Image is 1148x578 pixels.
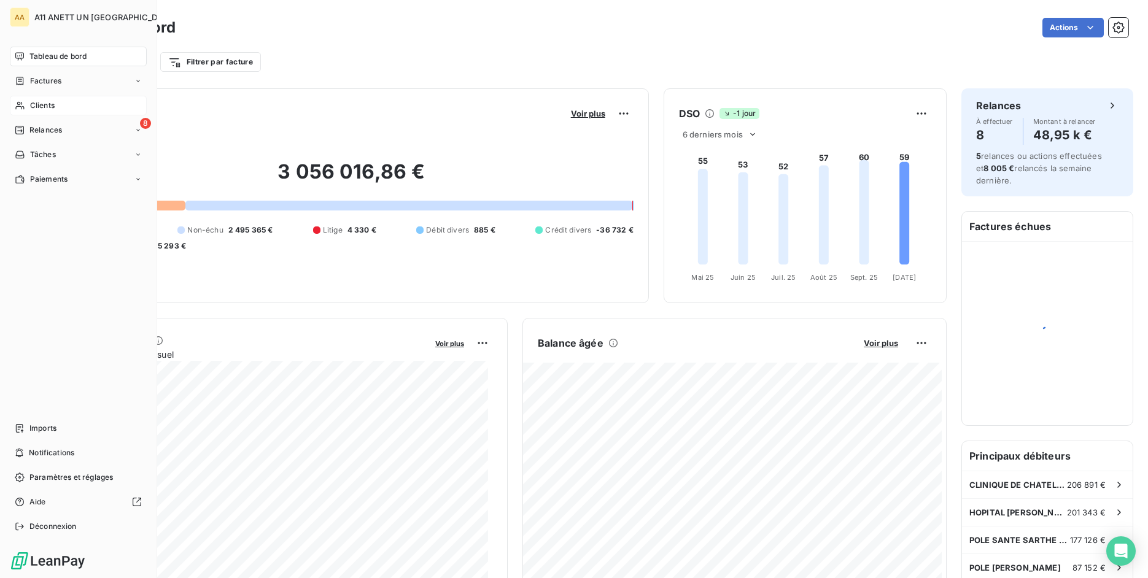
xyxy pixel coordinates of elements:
[435,339,464,348] span: Voir plus
[29,51,87,62] span: Tableau de bord
[893,273,916,282] tspan: [DATE]
[962,212,1133,241] h6: Factures échues
[347,225,376,236] span: 4 330 €
[691,273,714,282] tspan: Mai 25
[731,273,756,282] tspan: Juin 25
[29,125,62,136] span: Relances
[187,225,223,236] span: Non-échu
[10,492,147,512] a: Aide
[323,225,343,236] span: Litige
[10,7,29,27] div: AA
[432,337,468,349] button: Voir plus
[1033,118,1096,125] span: Montant à relancer
[154,241,186,252] span: -5 293 €
[596,225,633,236] span: -36 732 €
[474,225,495,236] span: 885 €
[1070,535,1106,545] span: 177 126 €
[962,441,1133,471] h6: Principaux débiteurs
[850,273,878,282] tspan: Sept. 25
[34,12,176,22] span: A11 ANETT UN [GEOGRAPHIC_DATA]
[30,75,61,87] span: Factures
[30,100,55,111] span: Clients
[29,423,56,434] span: Imports
[29,496,46,507] span: Aide
[969,480,1067,490] span: CLINIQUE DE CHATELLERAULT
[571,109,605,118] span: Voir plus
[719,108,759,119] span: -1 jour
[567,108,609,119] button: Voir plus
[771,273,796,282] tspan: Juil. 25
[30,149,56,160] span: Tâches
[976,118,1013,125] span: À effectuer
[140,118,151,129] span: 8
[679,106,700,121] h6: DSO
[29,447,74,458] span: Notifications
[1033,125,1096,145] h4: 48,95 k €
[1067,507,1106,517] span: 201 343 €
[860,337,902,349] button: Voir plus
[160,52,261,72] button: Filtrer par facture
[10,551,86,571] img: Logo LeanPay
[538,336,603,350] h6: Balance âgée
[1072,563,1106,572] span: 87 152 €
[69,348,427,361] span: Chiffre d'affaires mensuel
[1106,536,1136,566] div: Open Intercom Messenger
[29,521,77,532] span: Déconnexion
[1067,480,1106,490] span: 206 891 €
[976,151,1102,185] span: relances ou actions effectuées et relancés la semaine dernière.
[969,535,1070,545] span: POLE SANTE SARTHE ET [GEOGRAPHIC_DATA]
[976,151,981,161] span: 5
[976,125,1013,145] h4: 8
[969,563,1061,572] span: POLE [PERSON_NAME]
[976,98,1021,113] h6: Relances
[69,160,634,196] h2: 3 056 016,86 €
[969,507,1067,517] span: HOPITAL [PERSON_NAME] L'ABBESSE
[228,225,273,236] span: 2 495 365 €
[864,338,898,348] span: Voir plus
[30,174,68,185] span: Paiements
[545,225,591,236] span: Crédit divers
[683,129,743,139] span: 6 derniers mois
[1042,18,1104,37] button: Actions
[426,225,469,236] span: Débit divers
[810,273,837,282] tspan: Août 25
[29,472,113,483] span: Paramètres et réglages
[983,163,1014,173] span: 8 005 €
